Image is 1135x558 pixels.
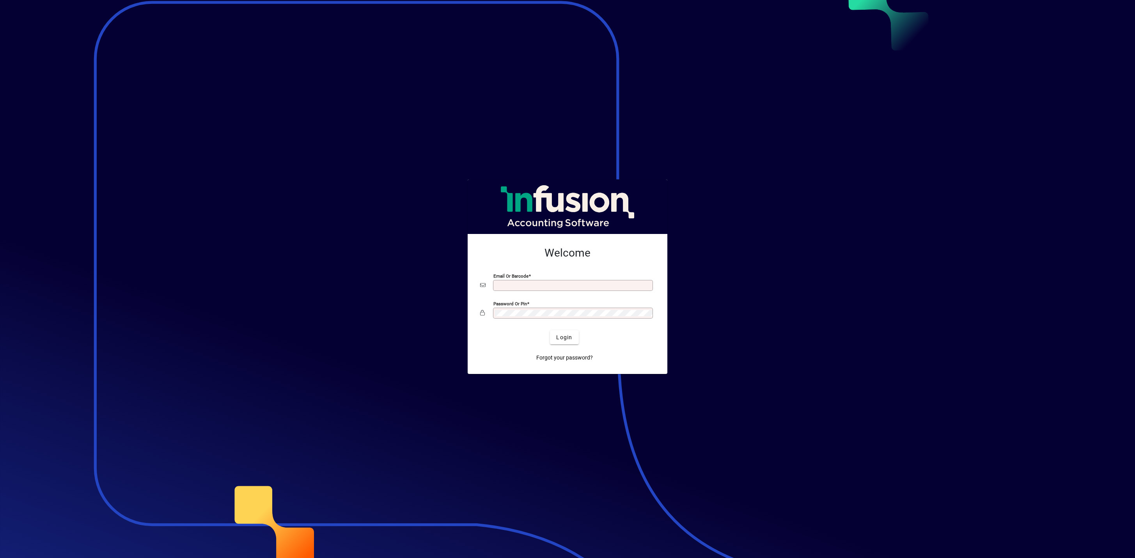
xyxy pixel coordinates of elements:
[493,301,527,306] mat-label: Password or Pin
[533,351,596,365] a: Forgot your password?
[480,246,655,260] h2: Welcome
[493,273,528,279] mat-label: Email or Barcode
[550,330,578,344] button: Login
[536,354,593,362] span: Forgot your password?
[556,333,572,342] span: Login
